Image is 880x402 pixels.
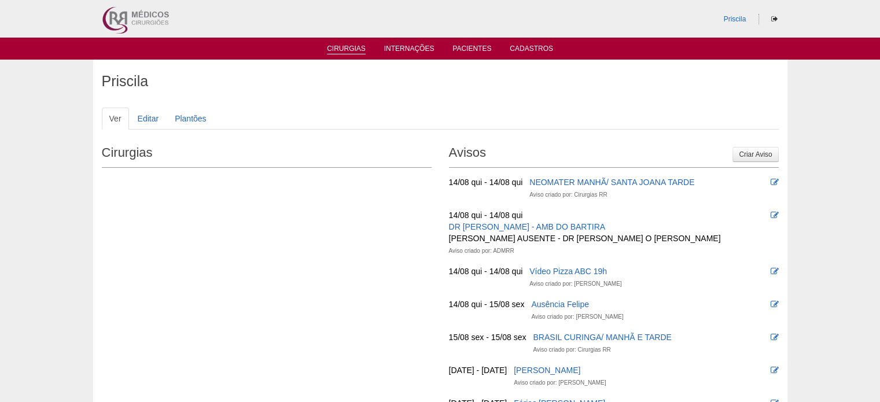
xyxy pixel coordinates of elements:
[529,267,607,276] a: Vídeo Pizza ABC 19h
[529,189,607,201] div: Aviso criado por: Cirurgias RR
[533,344,610,356] div: Aviso criado por: Cirurgias RR
[771,366,779,374] i: Editar
[449,222,605,231] a: DR [PERSON_NAME] - AMB DO BARTIRA
[449,141,779,168] h2: Avisos
[531,311,623,323] div: Aviso criado por: [PERSON_NAME]
[514,366,580,375] a: [PERSON_NAME]
[102,141,432,168] h2: Cirurgias
[510,45,553,56] a: Cadastros
[771,178,779,186] i: Editar
[771,211,779,219] i: Editar
[167,108,213,130] a: Plantões
[384,45,435,56] a: Internações
[723,15,746,23] a: Priscila
[102,74,779,88] h1: Priscila
[449,265,523,277] div: 14/08 qui - 14/08 qui
[771,267,779,275] i: Editar
[449,176,523,188] div: 14/08 qui - 14/08 qui
[771,16,778,23] i: Sair
[130,108,167,130] a: Editar
[102,108,129,130] a: Ver
[771,300,779,308] i: Editar
[449,298,525,310] div: 14/08 qui - 15/08 sex
[449,233,721,244] div: [PERSON_NAME] AUSENTE - DR [PERSON_NAME] O [PERSON_NAME]
[533,333,671,342] a: BRASIL CURINGA/ MANHÃ E TARDE
[514,377,606,389] div: Aviso criado por: [PERSON_NAME]
[449,331,526,343] div: 15/08 sex - 15/08 sex
[732,147,778,162] a: Criar Aviso
[449,245,514,257] div: Aviso criado por: ADMRR
[771,333,779,341] i: Editar
[529,278,621,290] div: Aviso criado por: [PERSON_NAME]
[449,364,507,376] div: [DATE] - [DATE]
[449,209,523,221] div: 14/08 qui - 14/08 qui
[452,45,491,56] a: Pacientes
[327,45,366,54] a: Cirurgias
[531,300,589,309] a: Ausência Felipe
[529,178,694,187] a: NEOMATER MANHÃ/ SANTA JOANA TARDE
